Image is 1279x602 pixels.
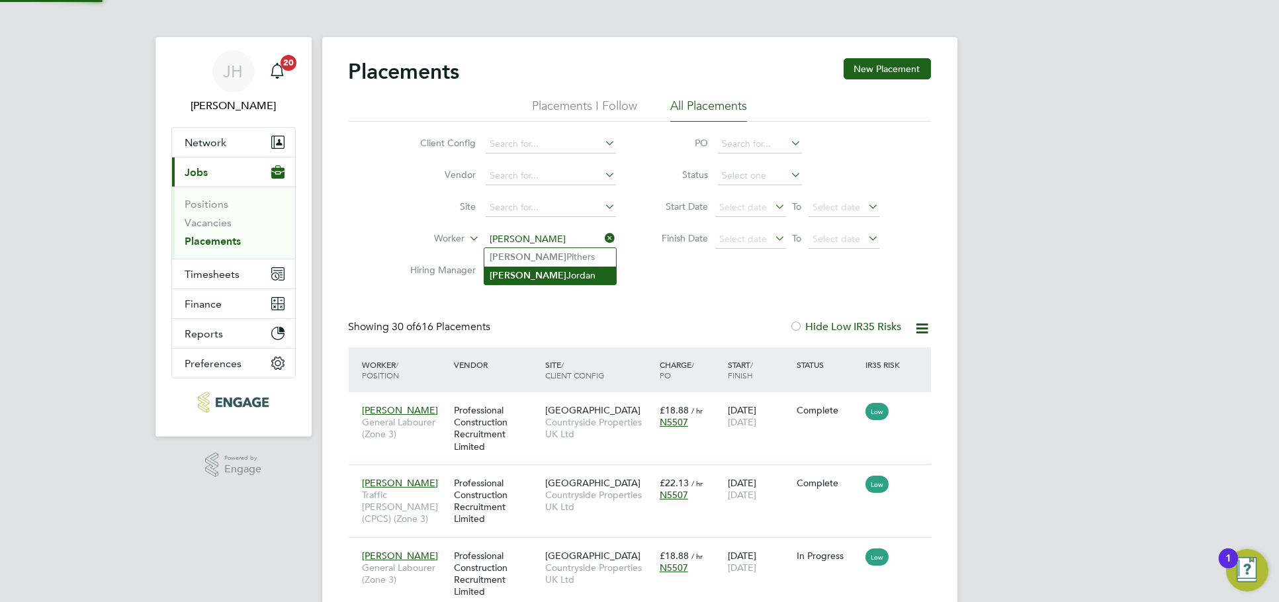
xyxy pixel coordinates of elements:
[389,232,465,245] label: Worker
[797,477,859,489] div: Complete
[185,136,227,149] span: Network
[1225,558,1231,576] div: 1
[171,50,296,114] a: JH[PERSON_NAME]
[172,289,295,318] button: Finance
[486,135,616,153] input: Search for...
[490,270,566,281] b: [PERSON_NAME]
[691,551,703,561] span: / hr
[865,476,889,493] span: Low
[172,157,295,187] button: Jobs
[813,233,861,245] span: Select date
[725,470,793,507] div: [DATE]
[185,357,242,370] span: Preferences
[649,137,709,149] label: PO
[545,489,653,513] span: Countryside Properties UK Ltd
[725,398,793,435] div: [DATE]
[797,550,859,562] div: In Progress
[349,320,494,334] div: Showing
[691,478,703,488] span: / hr
[718,167,802,185] input: Select one
[484,267,616,284] li: Jordan
[862,353,908,376] div: IR35 Risk
[359,470,931,481] a: [PERSON_NAME]Traffic [PERSON_NAME] (CPCS) (Zone 3)Professional Construction Recruitment Limited[G...
[649,169,709,181] label: Status
[789,198,806,215] span: To
[185,327,224,340] span: Reports
[172,128,295,157] button: Network
[172,187,295,259] div: Jobs
[865,403,889,420] span: Low
[171,98,296,114] span: Jess Hogan
[790,320,902,333] label: Hide Low IR35 Risks
[720,233,768,245] span: Select date
[718,135,802,153] input: Search for...
[545,359,604,380] span: / Client Config
[451,353,542,376] div: Vendor
[363,489,447,525] span: Traffic [PERSON_NAME] (CPCS) (Zone 3)
[813,201,861,213] span: Select date
[224,452,261,464] span: Powered by
[865,548,889,566] span: Low
[720,201,768,213] span: Select date
[545,562,653,585] span: Countryside Properties UK Ltd
[359,542,931,554] a: [PERSON_NAME]General Labourer (Zone 3)Professional Construction Recruitment Limited[GEOGRAPHIC_DA...
[660,416,688,428] span: N5507
[660,550,689,562] span: £18.88
[363,562,447,585] span: General Labourer (Zone 3)
[545,550,640,562] span: [GEOGRAPHIC_DATA]
[1226,549,1268,591] button: Open Resource Center, 1 new notification
[363,416,447,440] span: General Labourer (Zone 3)
[392,320,491,333] span: 616 Placements
[172,319,295,348] button: Reports
[486,230,616,249] input: Search for...
[185,298,222,310] span: Finance
[789,230,806,247] span: To
[728,359,753,380] span: / Finish
[451,398,542,459] div: Professional Construction Recruitment Limited
[359,353,451,387] div: Worker
[660,562,688,574] span: N5507
[486,198,616,217] input: Search for...
[224,464,261,475] span: Engage
[400,264,476,276] label: Hiring Manager
[486,167,616,185] input: Search for...
[660,359,694,380] span: / PO
[728,489,756,501] span: [DATE]
[656,353,725,387] div: Charge
[185,268,240,280] span: Timesheets
[793,353,862,376] div: Status
[400,169,476,181] label: Vendor
[542,353,656,387] div: Site
[185,198,229,210] a: Positions
[844,58,931,79] button: New Placement
[545,416,653,440] span: Countryside Properties UK Ltd
[649,200,709,212] label: Start Date
[545,477,640,489] span: [GEOGRAPHIC_DATA]
[172,349,295,378] button: Preferences
[363,404,439,416] span: [PERSON_NAME]
[363,477,439,489] span: [PERSON_NAME]
[725,543,793,580] div: [DATE]
[171,392,296,413] a: Go to home page
[185,166,208,179] span: Jobs
[660,404,689,416] span: £18.88
[155,37,312,437] nav: Main navigation
[728,562,756,574] span: [DATE]
[691,406,703,415] span: / hr
[490,251,566,263] b: [PERSON_NAME]
[185,235,242,247] a: Placements
[198,392,269,413] img: pcrnet-logo-retina.png
[728,416,756,428] span: [DATE]
[281,55,296,71] span: 20
[660,489,688,501] span: N5507
[400,200,476,212] label: Site
[392,320,416,333] span: 30 of
[185,216,232,229] a: Vacancies
[363,550,439,562] span: [PERSON_NAME]
[359,397,931,408] a: [PERSON_NAME]General Labourer (Zone 3)Professional Construction Recruitment Limited[GEOGRAPHIC_DA...
[532,98,637,122] li: Placements I Follow
[484,248,616,266] li: Pithers
[205,452,261,478] a: Powered byEngage
[224,63,243,80] span: JH
[363,359,400,380] span: / Position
